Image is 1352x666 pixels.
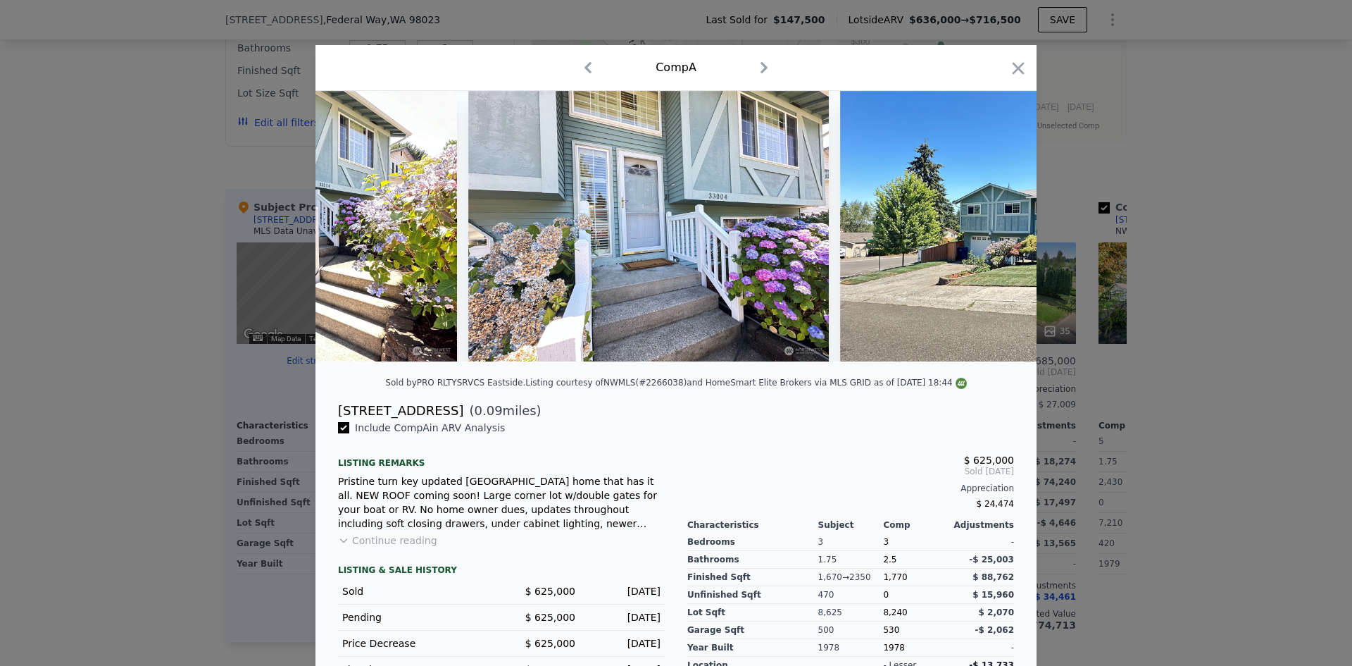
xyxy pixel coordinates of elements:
button: Continue reading [338,534,437,548]
img: Property Img [468,91,829,362]
div: 1,670 → 2350 [818,569,884,586]
span: $ 88,762 [972,572,1014,582]
div: 8,625 [818,604,884,622]
span: 530 [883,625,899,635]
div: Sold by PRO RLTYSRVCS Eastside . [385,378,525,388]
span: 8,240 [883,608,907,617]
span: -$ 25,003 [969,555,1014,565]
div: [DATE] [587,610,661,624]
div: 2.5 [883,551,949,569]
span: Sold [DATE] [687,466,1014,477]
div: Lot Sqft [687,604,818,622]
span: $ 625,000 [525,586,575,597]
div: Pristine turn key updated [GEOGRAPHIC_DATA] home that has it all. NEW ROOF coming soon! Large cor... [338,474,665,531]
div: 500 [818,622,884,639]
div: Garage Sqft [687,622,818,639]
span: 3 [883,537,889,547]
span: -$ 2,062 [975,625,1014,635]
div: Unfinished Sqft [687,586,818,604]
span: 0 [883,590,889,600]
div: LISTING & SALE HISTORY [338,565,665,579]
div: Comp [883,519,949,531]
div: 1978 [818,639,884,657]
div: Adjustments [949,519,1014,531]
div: Price Decrease [342,636,490,650]
span: $ 2,070 [979,608,1014,617]
span: $ 15,960 [972,590,1014,600]
div: 1.75 [818,551,884,569]
div: Bathrooms [687,551,818,569]
span: $ 625,000 [525,612,575,623]
span: $ 625,000 [964,455,1014,466]
img: Property Img [840,91,1201,362]
div: Appreciation [687,483,1014,494]
span: 1,770 [883,572,907,582]
span: ( miles) [463,401,541,421]
div: Bedrooms [687,534,818,551]
div: [DATE] [587,584,661,598]
div: Listing remarks [338,446,665,469]
span: 0.09 [475,403,503,418]
div: Subject [818,519,884,531]
div: Sold [342,584,490,598]
div: [STREET_ADDRESS] [338,401,463,421]
div: Year Built [687,639,818,657]
div: Pending [342,610,490,624]
div: 470 [818,586,884,604]
div: Finished Sqft [687,569,818,586]
div: 3 [818,534,884,551]
span: $ 625,000 [525,638,575,649]
img: NWMLS Logo [956,378,967,389]
div: - [949,639,1014,657]
div: Listing courtesy of NWMLS (#2266038) and HomeSmart Elite Brokers via MLS GRID as of [DATE] 18:44 [525,378,966,388]
span: $ 24,474 [977,499,1014,509]
div: - [949,534,1014,551]
div: 1978 [883,639,949,657]
span: Include Comp A in ARV Analysis [349,422,511,433]
div: Comp A [656,59,696,76]
div: Characteristics [687,519,818,531]
div: [DATE] [587,636,661,650]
